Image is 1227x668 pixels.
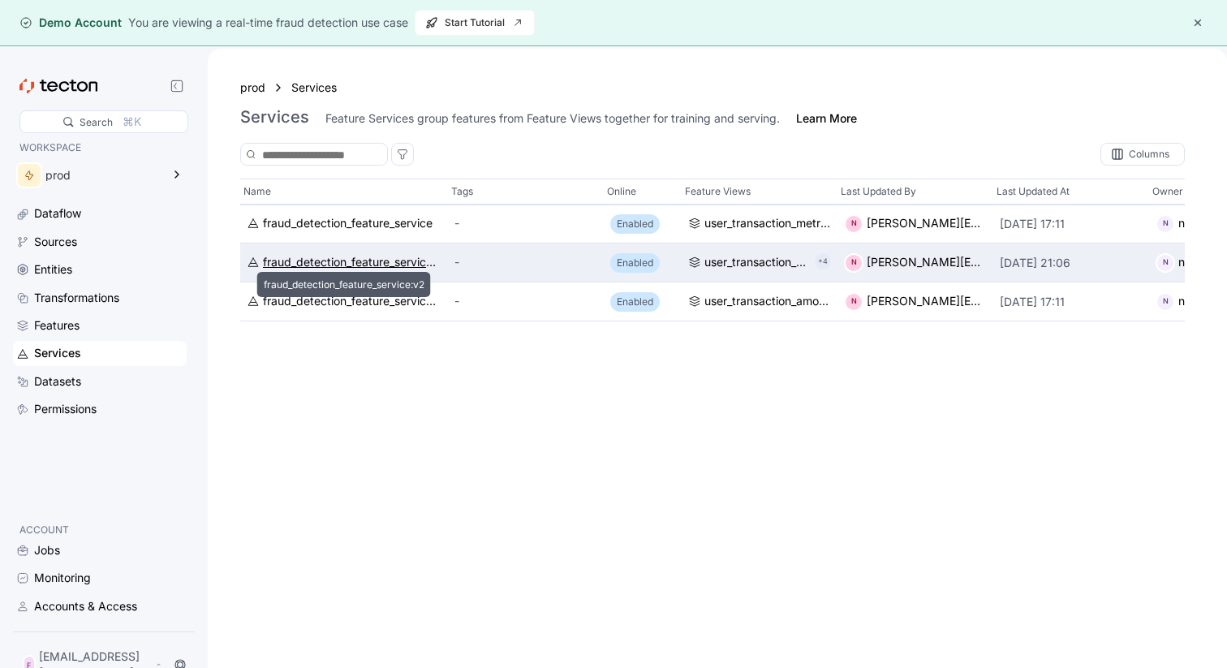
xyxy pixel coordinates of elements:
a: fraud_detection_feature_service:v2 [247,254,441,272]
div: fraud_detection_feature_service:v2 [263,254,441,272]
a: user_transaction_amount_totals [688,293,831,311]
p: Online [607,183,636,200]
div: Sources [34,233,77,251]
p: Enabled [617,216,653,232]
a: user_transaction_metrics [688,215,831,233]
div: Services [34,344,81,362]
p: [DATE] 17:11 [1000,216,1143,232]
div: Jobs [34,541,60,559]
p: Feature Views [685,183,751,200]
div: Feature Services group features from Feature Views together for training and serving. [325,110,780,127]
p: ACCOUNT [19,522,180,538]
p: [DATE] 17:11 [1000,294,1143,310]
p: [DATE] 21:06 [1000,255,1143,271]
div: Dataflow [34,205,81,222]
p: Enabled [617,294,653,310]
h3: Services [240,107,309,127]
p: +4 [818,254,828,270]
div: Transformations [34,289,119,307]
p: Enabled [617,255,653,271]
p: Tags [451,183,473,200]
a: Services [291,79,348,97]
div: Features [34,317,80,334]
a: Permissions [13,397,187,421]
a: Datasets [13,369,187,394]
a: Monitoring [13,566,187,590]
div: Demo Account [19,15,122,31]
div: Entities [34,261,72,278]
div: ⌘K [123,113,141,131]
a: fraud_detection_feature_service_streaming [247,293,441,311]
a: Dataflow [13,201,187,226]
a: Learn More [796,110,857,127]
div: Columns [1129,149,1169,159]
div: - [454,215,597,233]
div: Datasets [34,373,81,390]
p: Owner [1152,183,1183,200]
p: WORKSPACE [19,140,180,156]
a: Features [13,313,187,338]
p: Last Updated By [841,183,916,200]
div: user_transaction_amount_totals [704,293,831,311]
a: fraud_detection_feature_service [247,215,441,233]
p: Name [243,183,271,200]
p: Last Updated At [997,183,1070,200]
div: fraud_detection_feature_service [263,215,433,233]
a: Entities [13,257,187,282]
a: Transformations [13,286,187,310]
div: Monitoring [34,569,91,587]
div: Search⌘K [19,110,188,133]
div: - [454,293,597,311]
a: prod [240,79,265,97]
div: Accounts & Access [34,597,137,615]
a: Jobs [13,538,187,562]
a: Services [13,341,187,365]
div: prod [45,170,161,181]
div: You are viewing a real-time fraud detection use case [128,14,408,32]
a: user_transaction_amount_totals [688,254,808,272]
div: user_transaction_metrics [704,215,831,233]
div: - [454,254,597,272]
span: Start Tutorial [425,11,524,35]
div: Permissions [34,400,97,418]
div: Columns [1100,143,1185,166]
a: Sources [13,230,187,254]
div: Search [80,114,113,130]
button: Start Tutorial [415,10,535,36]
a: Accounts & Access [13,594,187,618]
div: user_transaction_amount_totals [704,254,808,272]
